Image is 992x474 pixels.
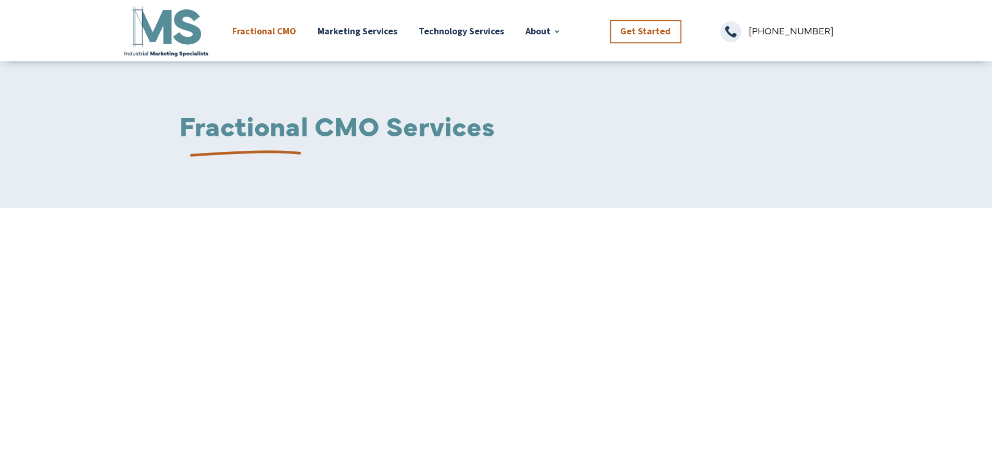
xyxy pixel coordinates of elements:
a: Fractional CMO [232,4,296,58]
img: underline [179,141,305,168]
a: About [525,4,561,58]
h1: Fractional CMO Services [179,111,813,144]
p: [PHONE_NUMBER] [749,21,870,40]
a: Marketing Services [318,4,397,58]
a: Get Started [610,20,681,43]
span:  [720,21,741,42]
a: Technology Services [419,4,504,58]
